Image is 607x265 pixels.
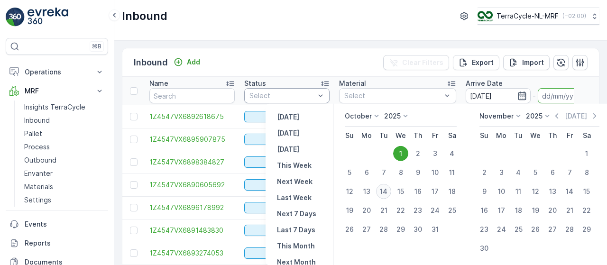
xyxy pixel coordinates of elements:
p: Pallet [24,129,42,138]
div: 6 [359,165,374,180]
div: 7 [562,165,577,180]
th: Wednesday [392,127,409,144]
div: 24 [427,203,442,218]
div: 29 [579,222,594,237]
img: TC_v739CUj.png [478,11,493,21]
div: 1 [393,146,408,161]
th: Thursday [544,127,561,144]
div: 6 [545,165,560,180]
div: 13 [545,184,560,199]
a: Envanter [20,167,108,180]
div: 12 [528,184,543,199]
div: 25 [444,203,460,218]
p: Export [472,58,494,67]
button: This Month [273,240,319,252]
a: 1Z4547VX6891483830 [149,226,235,235]
div: 29 [393,222,408,237]
button: Next 7 Days [273,208,320,219]
div: 14 [562,184,577,199]
th: Tuesday [510,127,527,144]
a: Insights TerraCycle [20,101,108,114]
button: Open [244,134,330,145]
div: 18 [511,203,526,218]
button: Export [453,55,499,70]
p: Import [522,58,544,67]
p: Status [244,79,266,88]
button: MRF [6,82,108,101]
p: Select [344,91,441,101]
div: 10 [427,165,442,180]
p: 2025 [384,111,401,121]
button: This Week [273,160,315,171]
div: 22 [393,203,408,218]
a: 1Z4547VX6896178992 [149,203,235,212]
div: 2 [477,165,492,180]
div: 18 [444,184,460,199]
p: Clear Filters [402,58,443,67]
div: 20 [545,203,560,218]
th: Saturday [578,127,595,144]
a: Materials [20,180,108,193]
input: dd/mm/yyyy [466,88,531,103]
a: Outbound [20,154,108,167]
div: 3 [427,146,442,161]
button: Open [244,202,330,213]
img: logo [6,8,25,27]
p: This Month [277,241,315,251]
div: 11 [511,184,526,199]
p: October [345,111,372,121]
a: Inbound [20,114,108,127]
p: This Week [277,161,312,170]
p: Last Week [277,193,312,202]
div: 4 [444,146,460,161]
div: 3 [494,165,509,180]
div: 23 [477,222,492,237]
p: ⌘B [92,43,101,50]
p: Envanter [24,169,53,178]
div: Toggle Row Selected [130,227,138,234]
img: logo_light-DOdMpM7g.png [28,8,68,27]
button: Tomorrow [273,144,303,155]
button: Clear Filters [383,55,449,70]
div: Toggle Row Selected [130,181,138,189]
button: Add [170,56,204,68]
a: 1Z4547VX6895907875 [149,135,235,144]
p: Last 7 Days [277,225,315,235]
a: Reports [6,234,108,253]
button: TerraCycle-NL-MRF(+02:00) [478,8,599,25]
button: Open [244,156,330,168]
div: 30 [477,241,492,256]
button: Last 7 Days [273,224,319,236]
p: [DATE] [565,111,587,121]
span: 1Z4547VX6890605692 [149,180,235,190]
p: 2025 [526,111,543,121]
div: 5 [528,165,543,180]
p: November [479,111,514,121]
p: [DATE] [277,145,299,154]
div: Toggle Row Selected [130,158,138,166]
p: [DATE] [277,112,299,122]
div: 22 [579,203,594,218]
div: 27 [545,222,560,237]
th: Sunday [341,127,358,144]
button: Today [273,128,303,139]
p: Arrive Date [466,79,503,88]
a: Pallet [20,127,108,140]
th: Friday [426,127,443,144]
div: 8 [393,165,408,180]
p: Materials [24,182,53,192]
a: 1Z4547VX6898384827 [149,157,235,167]
div: 19 [342,203,357,218]
span: 1Z4547VX6893274053 [149,248,235,258]
th: Monday [493,127,510,144]
div: 10 [494,184,509,199]
p: Events [25,219,104,229]
button: Operations [6,63,108,82]
div: 21 [562,203,577,218]
p: Select [249,91,315,101]
a: Events [6,215,108,234]
th: Wednesday [527,127,544,144]
div: 26 [528,222,543,237]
